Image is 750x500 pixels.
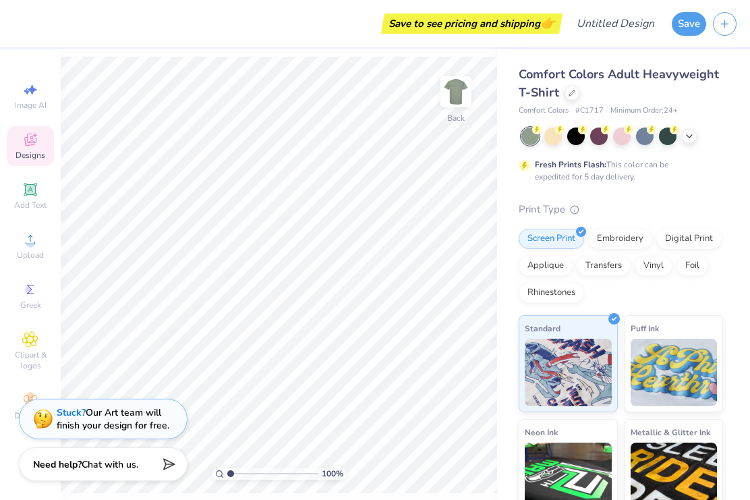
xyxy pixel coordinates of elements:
[82,458,138,471] span: Chat with us.
[447,112,465,124] div: Back
[631,425,710,439] span: Metallic & Glitter Ink
[610,105,678,117] span: Minimum Order: 24 +
[33,458,82,471] strong: Need help?
[519,105,569,117] span: Comfort Colors
[525,321,560,335] span: Standard
[20,300,41,310] span: Greek
[16,150,45,161] span: Designs
[575,105,604,117] span: # C1717
[588,229,652,249] div: Embroidery
[535,159,606,170] strong: Fresh Prints Flash:
[14,200,47,211] span: Add Text
[635,256,672,276] div: Vinyl
[442,78,469,105] img: Back
[566,10,665,37] input: Untitled Design
[631,339,718,406] img: Puff Ink
[519,283,584,303] div: Rhinestones
[519,256,573,276] div: Applique
[519,229,584,249] div: Screen Print
[7,350,54,371] span: Clipart & logos
[525,425,558,439] span: Neon Ink
[577,256,631,276] div: Transfers
[525,339,612,406] img: Standard
[519,202,723,217] div: Print Type
[535,159,701,183] div: This color can be expedited for 5 day delivery.
[15,100,47,111] span: Image AI
[631,321,659,335] span: Puff Ink
[57,406,169,432] div: Our Art team will finish your design for free.
[676,256,708,276] div: Foil
[322,468,343,480] span: 100 %
[519,66,719,101] span: Comfort Colors Adult Heavyweight T-Shirt
[384,13,559,34] div: Save to see pricing and shipping
[57,406,86,419] strong: Stuck?
[672,12,706,36] button: Save
[14,410,47,421] span: Decorate
[540,15,555,31] span: 👉
[17,250,44,260] span: Upload
[656,229,722,249] div: Digital Print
